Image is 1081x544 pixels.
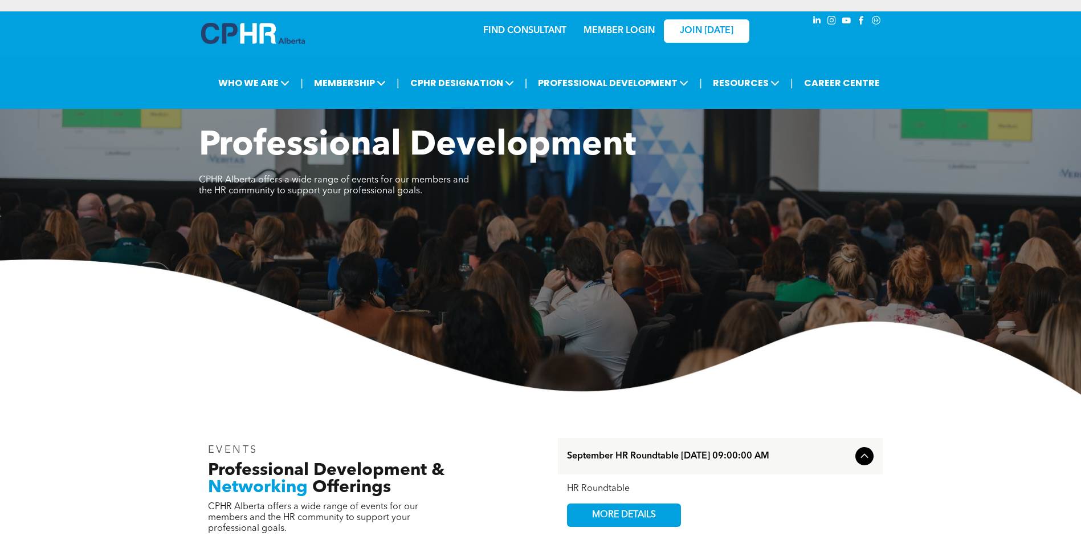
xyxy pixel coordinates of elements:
[567,484,874,494] div: HR Roundtable
[680,26,733,36] span: JOIN [DATE]
[208,502,418,533] span: CPHR Alberta offers a wide range of events for our members and the HR community to support your p...
[664,19,749,43] a: JOIN [DATE]
[584,26,655,35] a: MEMBER LOGIN
[407,72,517,94] span: CPHR DESIGNATION
[208,445,259,455] span: EVENTS
[855,14,868,30] a: facebook
[709,72,783,94] span: RESOURCES
[201,23,305,44] img: A blue and white logo for cp alberta
[567,504,681,527] a: MORE DETAILS
[811,14,823,30] a: linkedin
[483,26,566,35] a: FIND CONSULTANT
[312,479,391,496] span: Offerings
[397,71,399,95] li: |
[300,71,303,95] li: |
[208,462,444,479] span: Professional Development &
[525,71,528,95] li: |
[567,451,851,462] span: September HR Roundtable [DATE] 09:00:00 AM
[208,479,308,496] span: Networking
[535,72,692,94] span: PROFESSIONAL DEVELOPMENT
[215,72,293,94] span: WHO WE ARE
[790,71,793,95] li: |
[841,14,853,30] a: youtube
[801,72,883,94] a: CAREER CENTRE
[199,129,636,163] span: Professional Development
[579,504,669,526] span: MORE DETAILS
[311,72,389,94] span: MEMBERSHIP
[826,14,838,30] a: instagram
[699,71,702,95] li: |
[870,14,883,30] a: Social network
[199,176,469,196] span: CPHR Alberta offers a wide range of events for our members and the HR community to support your p...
